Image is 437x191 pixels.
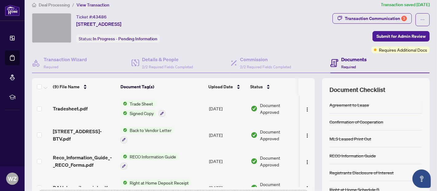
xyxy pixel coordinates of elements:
[302,156,312,166] button: Logo
[341,65,356,69] span: Required
[120,100,127,107] img: Status Icon
[142,65,193,69] span: 2/2 Required Fields Completed
[208,83,233,90] span: Upload Date
[93,36,157,42] span: In Progress - Pending Information
[251,158,258,165] img: Document Status
[251,132,258,138] img: Document Status
[53,154,116,169] span: Reco_Information_Guide_-_RECO_Forms.pdf
[50,78,118,95] th: (9) File Name
[76,13,107,20] div: Ticket #:
[127,127,174,133] span: Back to Vendor Letter
[77,2,109,8] span: View Transaction
[329,118,383,125] div: Confirmation of Cooperation
[240,56,291,63] h4: Commission
[305,160,310,165] img: Logo
[260,128,298,142] span: Document Approved
[120,153,179,170] button: Status IconRECO Information Guide
[372,31,430,42] button: Submit for Admin Review
[53,105,88,112] span: Tradesheet.pdf
[93,14,107,20] span: 43486
[53,83,80,90] span: (9) File Name
[120,100,165,117] button: Status IconTrade SheetStatus IconSigned Copy
[120,127,127,133] img: Status Icon
[329,152,376,159] div: RECO Information Guide
[127,100,156,107] span: Trade Sheet
[72,1,74,8] li: /
[302,130,312,140] button: Logo
[127,153,179,160] span: RECO Information Guide
[248,78,300,95] th: Status
[376,31,426,41] span: Submit for Admin Review
[8,174,17,183] span: WZ
[260,154,298,168] span: Document Approved
[420,18,425,22] span: ellipsis
[120,153,127,160] img: Status Icon
[251,105,258,112] img: Document Status
[412,169,431,188] button: Open asap
[76,20,121,28] span: [STREET_ADDRESS]
[305,107,310,112] img: Logo
[120,110,127,117] img: Status Icon
[44,65,58,69] span: Required
[345,14,407,23] div: Transaction Communication
[401,16,407,21] div: 3
[142,56,193,63] h4: Details & People
[333,13,412,24] button: Transaction Communication3
[251,184,258,191] img: Document Status
[341,56,367,63] h4: Documents
[329,169,394,176] div: Registrants Disclosure of Interest
[381,1,430,8] article: Transaction saved [DATE]
[329,86,385,94] span: Document Checklist
[302,104,312,113] button: Logo
[206,78,248,95] th: Upload Date
[207,122,248,148] td: [DATE]
[5,5,20,16] img: logo
[207,148,248,175] td: [DATE]
[240,65,291,69] span: 2/2 Required Fields Completed
[39,2,70,8] span: Deal Processing
[127,179,191,186] span: Right at Home Deposit Receipt
[329,101,369,108] div: Agreement to Lease
[118,78,206,95] th: Document Tag(s)
[127,110,156,117] span: Signed Copy
[329,135,371,142] div: MLS Leased Print Out
[379,46,427,53] span: Requires Additional Docs
[250,83,263,90] span: Status
[32,3,36,7] span: home
[76,34,160,43] div: Status:
[120,179,127,186] img: Status Icon
[44,56,87,63] h4: Transaction Wizard
[305,186,310,191] img: Logo
[305,133,310,138] img: Logo
[120,127,174,143] button: Status IconBack to Vendor Letter
[207,95,248,122] td: [DATE]
[53,128,116,142] span: [STREET_ADDRESS]-BTV.pdf
[260,102,298,115] span: Document Approved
